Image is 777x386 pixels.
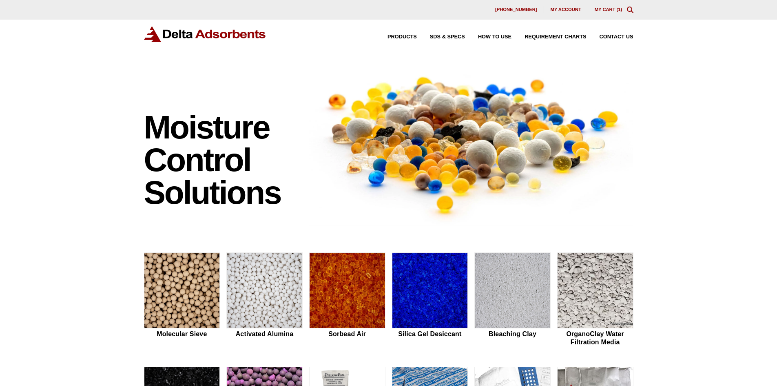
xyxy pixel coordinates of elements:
[474,252,551,347] a: Bleaching Clay
[474,330,551,338] h2: Bleaching Clay
[309,252,385,347] a: Sorbead Air
[627,7,633,13] div: Toggle Modal Content
[489,7,544,13] a: [PHONE_NUMBER]
[495,7,537,12] span: [PHONE_NUMBER]
[465,34,511,40] a: How to Use
[525,34,586,40] span: Requirement Charts
[417,34,465,40] a: SDS & SPECS
[595,7,622,12] a: My Cart (1)
[392,330,468,338] h2: Silica Gel Desiccant
[587,34,633,40] a: Contact Us
[392,252,468,347] a: Silica Gel Desiccant
[309,330,385,338] h2: Sorbead Air
[544,7,588,13] a: My account
[551,7,581,12] span: My account
[144,111,301,209] h1: Moisture Control Solutions
[374,34,417,40] a: Products
[511,34,586,40] a: Requirement Charts
[144,330,220,338] h2: Molecular Sieve
[309,62,633,226] img: Image
[144,26,266,42] img: Delta Adsorbents
[226,252,303,347] a: Activated Alumina
[557,252,633,347] a: OrganoClay Water Filtration Media
[618,7,620,12] span: 1
[144,252,220,347] a: Molecular Sieve
[430,34,465,40] span: SDS & SPECS
[557,330,633,346] h2: OrganoClay Water Filtration Media
[226,330,303,338] h2: Activated Alumina
[387,34,417,40] span: Products
[600,34,633,40] span: Contact Us
[478,34,511,40] span: How to Use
